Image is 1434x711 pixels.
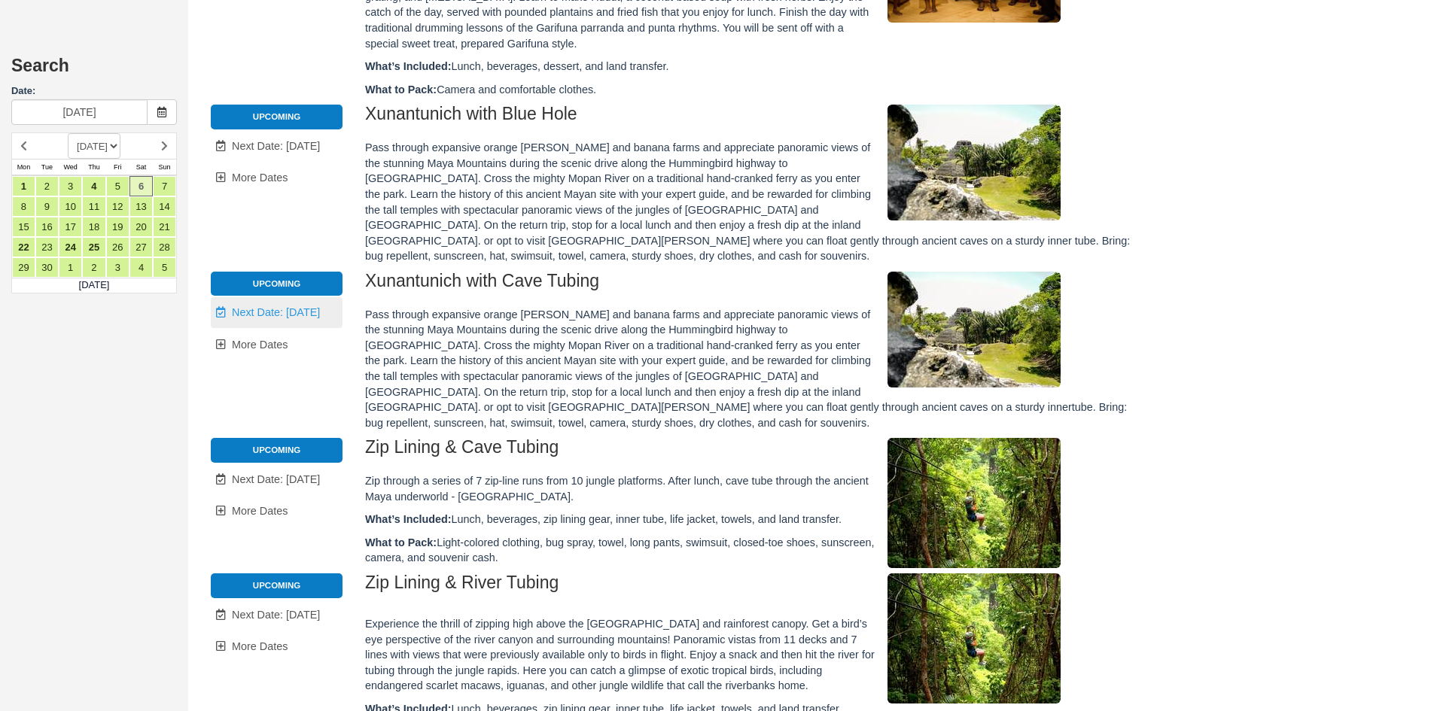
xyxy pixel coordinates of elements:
th: Tue [35,160,59,176]
strong: What to Pack: [365,536,437,548]
a: 5 [153,257,176,278]
th: Mon [12,160,35,176]
a: 28 [153,237,176,257]
li: Upcoming [211,272,343,296]
a: 14 [153,196,176,217]
p: Experience the thrill of zipping high above the [GEOGRAPHIC_DATA] and rainforest canopy. Get a bi... [365,616,1132,694]
a: 1 [59,257,82,278]
a: 6 [129,176,153,196]
img: M111-1 [887,105,1061,220]
th: Thu [82,160,105,176]
img: M161-1 [887,438,1061,568]
p: Lunch, beverages, zip lining gear, inner tube, life jacket, towels, and land transfer. [365,512,1132,527]
strong: What’s Included: [365,60,452,72]
a: Next Date: [DATE] [211,297,343,328]
a: 2 [35,176,59,196]
a: Next Date: [DATE] [211,131,343,162]
p: Pass through expansive orange [PERSON_NAME] and banana farms and appreciate panoramic views of th... [365,307,1132,431]
a: 4 [82,176,105,196]
a: 7 [153,176,176,196]
img: M51-1 [887,573,1061,703]
a: 23 [35,237,59,257]
a: 11 [82,196,105,217]
li: Upcoming [211,573,343,597]
a: 3 [59,176,82,196]
a: 27 [129,237,153,257]
span: Next Date: [DATE] [232,609,320,621]
h2: Zip Lining & River Tubing [365,573,1132,601]
a: 20 [129,217,153,237]
a: 4 [129,257,153,278]
span: Next Date: [DATE] [232,306,320,318]
a: 18 [82,217,105,237]
a: 29 [12,257,35,278]
a: 19 [106,217,129,237]
strong: What’s Included: [365,513,452,525]
p: Camera and comfortable clothes. [365,82,1132,98]
strong: What to Pack: [365,84,437,96]
span: More Dates [232,172,288,184]
label: Date: [11,84,177,99]
th: Sat [129,160,153,176]
h2: Xunantunich with Blue Hole [365,105,1132,132]
a: 22 [12,237,35,257]
h2: Search [11,56,177,84]
th: Fri [106,160,129,176]
a: 13 [129,196,153,217]
li: Upcoming [211,438,343,462]
th: Sun [153,160,176,176]
a: 5 [106,176,129,196]
a: Next Date: [DATE] [211,464,343,495]
a: 2 [82,257,105,278]
a: 16 [35,217,59,237]
p: Lunch, beverages, dessert, and land transfer. [365,59,1132,74]
span: More Dates [232,339,288,351]
a: 9 [35,196,59,217]
a: 8 [12,196,35,217]
p: Light-colored clothing, bug spray, towel, long pants, swimsuit, closed-toe shoes, sunscreen, came... [365,535,1132,566]
a: 10 [59,196,82,217]
img: M112-1 [887,272,1061,387]
a: 17 [59,217,82,237]
a: 30 [35,257,59,278]
span: More Dates [232,505,288,517]
th: Wed [59,160,82,176]
a: 24 [59,237,82,257]
a: 15 [12,217,35,237]
span: Next Date: [DATE] [232,473,320,485]
p: Pass through expansive orange [PERSON_NAME] and banana farms and appreciate panoramic views of th... [365,140,1132,264]
span: Next Date: [DATE] [232,140,320,152]
li: Upcoming [211,105,343,129]
a: 26 [106,237,129,257]
a: 21 [153,217,176,237]
h2: Zip Lining & Cave Tubing [365,438,1132,466]
a: 3 [106,257,129,278]
a: Next Date: [DATE] [211,600,343,630]
td: [DATE] [12,278,177,293]
a: 1 [12,176,35,196]
a: 25 [82,237,105,257]
a: 12 [106,196,129,217]
p: Zip through a series of 7 zip-line runs from 10 jungle platforms. After lunch, cave tube through ... [365,473,1132,504]
h2: Xunantunich with Cave Tubing [365,272,1132,299]
span: More Dates [232,640,288,652]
